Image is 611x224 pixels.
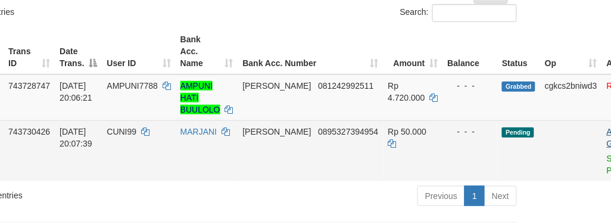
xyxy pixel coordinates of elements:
[180,81,220,114] a: AMPUNI HATI BUULOLO
[107,81,158,91] span: AMPUNI7788
[540,74,602,121] td: cgkcs2bniwd3
[540,29,602,74] th: Op: activate to sort column ascending
[400,4,517,22] label: Search:
[60,127,92,148] span: [DATE] 20:07:39
[243,81,311,91] span: [PERSON_NAME]
[60,81,92,102] span: [DATE] 20:06:21
[318,81,373,91] span: Copy 081242992511 to clipboard
[384,29,443,74] th: Amount: activate to sort column ascending
[4,29,55,74] th: Trans ID: activate to sort column ascending
[107,127,137,136] span: CUNI99
[497,29,540,74] th: Status
[388,81,425,102] span: Rp 4.720.000
[8,127,50,136] span: 743730426
[432,4,517,22] input: Search:
[8,81,50,91] span: 743728747
[443,29,498,74] th: Balance
[243,127,311,136] span: [PERSON_NAME]
[102,29,176,74] th: User ID: activate to sort column ascending
[465,186,485,206] a: 1
[176,29,238,74] th: Bank Acc. Name: activate to sort column ascending
[484,186,517,206] a: Next
[238,29,384,74] th: Bank Acc. Number: activate to sort column ascending
[388,127,427,136] span: Rp 50.000
[502,127,534,138] span: Pending
[180,127,217,136] a: MARJANI
[502,82,535,92] span: Grabbed
[448,80,493,92] div: - - -
[318,127,378,136] span: Copy 0895327394954 to clipboard
[55,29,102,74] th: Date Trans.: activate to sort column descending
[417,186,465,206] a: Previous
[448,126,493,138] div: - - -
